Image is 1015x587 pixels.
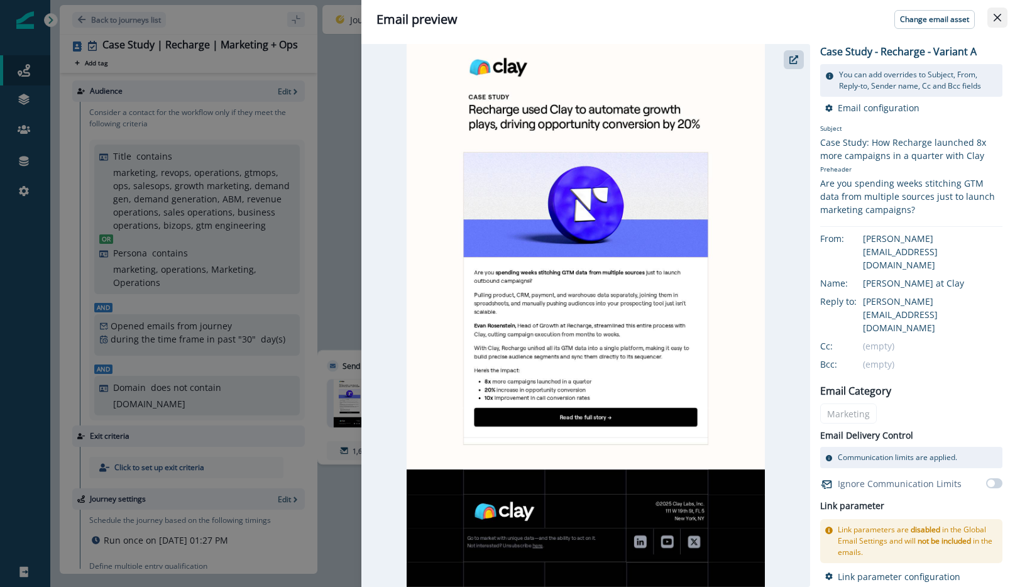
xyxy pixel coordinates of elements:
img: email asset unavailable [407,44,765,587]
p: Case Study - Recharge - Variant A [820,44,977,59]
p: Email Category [820,383,891,398]
div: [PERSON_NAME][EMAIL_ADDRESS][DOMAIN_NAME] [863,232,1002,272]
p: Communication limits are applied. [838,452,957,463]
span: disabled [911,524,940,535]
p: Ignore Communication Limits [838,477,962,490]
div: [PERSON_NAME][EMAIL_ADDRESS][DOMAIN_NAME] [863,295,1002,334]
div: Reply to: [820,295,883,308]
p: Email Delivery Control [820,429,913,442]
p: Link parameters are in the Global Email Settings and will in the emails. [838,524,997,558]
div: From: [820,232,883,245]
button: Link parameter configuration [825,571,960,583]
div: Case Study: How Recharge launched 8x more campaigns in a quarter with Clay [820,136,1002,162]
p: Subject [820,124,1002,136]
div: Email preview [376,10,1000,29]
p: Link parameter configuration [838,571,960,583]
div: (empty) [863,339,1002,353]
div: Bcc: [820,358,883,371]
div: Name: [820,277,883,290]
p: Change email asset [900,15,969,24]
p: You can add overrides to Subject, From, Reply-to, Sender name, Cc and Bcc fields [839,69,997,92]
p: Preheader [820,162,1002,177]
h2: Link parameter [820,498,884,514]
div: Cc: [820,339,883,353]
button: Email configuration [825,102,919,114]
div: [PERSON_NAME] at Clay [863,277,1002,290]
button: Close [987,8,1007,28]
p: Email configuration [838,102,919,114]
div: Are you spending weeks stitching GTM data from multiple sources just to launch marketing campaigns? [820,177,1002,216]
span: not be included [918,535,971,546]
button: Change email asset [894,10,975,29]
div: (empty) [863,358,1002,371]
